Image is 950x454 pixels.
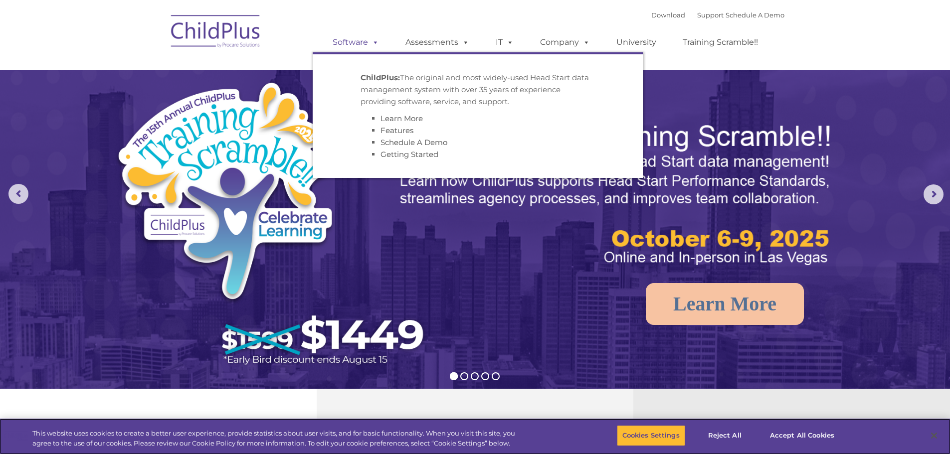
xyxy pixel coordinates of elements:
[697,11,724,19] a: Support
[361,73,400,82] strong: ChildPlus:
[617,425,685,446] button: Cookies Settings
[166,8,266,58] img: ChildPlus by Procare Solutions
[764,425,840,446] button: Accept All Cookies
[323,32,389,52] a: Software
[673,32,768,52] a: Training Scramble!!
[694,425,756,446] button: Reject All
[486,32,524,52] a: IT
[380,126,413,135] a: Features
[139,107,181,114] span: Phone number
[32,429,523,448] div: This website uses cookies to create a better user experience, provide statistics about user visit...
[395,32,479,52] a: Assessments
[646,283,804,325] a: Learn More
[606,32,666,52] a: University
[651,11,685,19] a: Download
[380,114,423,123] a: Learn More
[923,425,945,447] button: Close
[651,11,784,19] font: |
[530,32,600,52] a: Company
[380,138,447,147] a: Schedule A Demo
[380,150,438,159] a: Getting Started
[726,11,784,19] a: Schedule A Demo
[361,72,595,108] p: The original and most widely-used Head Start data management system with over 35 years of experie...
[139,66,169,73] span: Last name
